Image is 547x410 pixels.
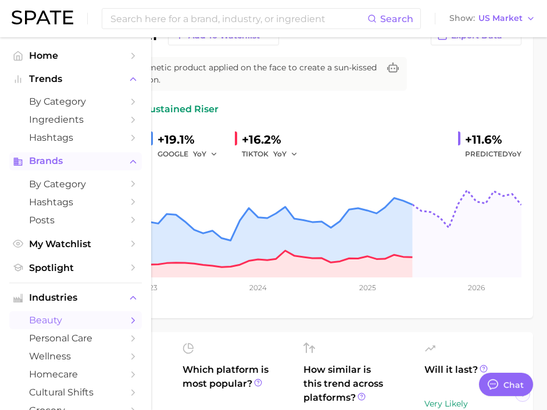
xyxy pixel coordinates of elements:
[303,363,410,405] span: How similar is this trend across platforms?
[9,383,142,401] a: cultural shifts
[193,147,218,161] button: YoY
[242,147,306,161] div: TIKTOK
[9,110,142,129] a: Ingredients
[465,147,521,161] span: Predicted
[9,193,142,211] a: Hashtags
[9,47,142,65] a: Home
[9,129,142,147] a: Hashtags
[29,215,122,226] span: Posts
[9,235,142,253] a: My Watchlist
[9,289,142,306] button: Industries
[273,147,298,161] button: YoY
[29,238,122,249] span: My Watchlist
[9,311,142,329] a: beauty
[29,179,122,190] span: by Category
[29,156,122,166] span: Brands
[9,92,142,110] a: by Category
[380,13,413,24] span: Search
[141,283,158,292] tspan: 2023
[446,11,538,26] button: ShowUS Market
[158,130,226,149] div: +19.1%
[242,130,306,149] div: +16.2%
[29,369,122,380] span: homecare
[468,283,485,292] tspan: 2026
[109,9,367,28] input: Search here for a brand, industry, or ingredient
[29,262,122,273] span: Spotlight
[29,132,122,143] span: Hashtags
[29,197,122,208] span: Hashtags
[29,333,122,344] span: personal care
[29,351,122,362] span: wellness
[9,259,142,277] a: Spotlight
[193,149,206,159] span: YoY
[359,283,376,292] tspan: 2025
[29,50,122,61] span: Home
[508,149,521,158] span: YoY
[424,363,531,391] span: Will it last?
[9,175,142,193] a: by Category
[9,329,142,347] a: personal care
[12,10,73,24] img: SPATE
[273,149,287,159] span: YoY
[158,147,226,161] div: GOOGLE
[249,283,267,292] tspan: 2024
[9,347,142,365] a: wellness
[9,70,142,88] button: Trends
[29,315,122,326] span: beauty
[9,365,142,383] a: homecare
[478,15,523,22] span: US Market
[132,102,219,116] span: sustained riser
[29,96,122,107] span: by Category
[9,211,142,229] a: Posts
[29,114,122,125] span: Ingredients
[29,293,122,303] span: Industries
[63,62,379,86] span: Face bronzer is a cosmetic product applied on the face to create a sun-kissed and radiant complex...
[29,387,122,398] span: cultural shifts
[29,74,122,84] span: Trends
[449,15,475,22] span: Show
[465,130,521,149] div: +11.6%
[9,152,142,170] button: Brands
